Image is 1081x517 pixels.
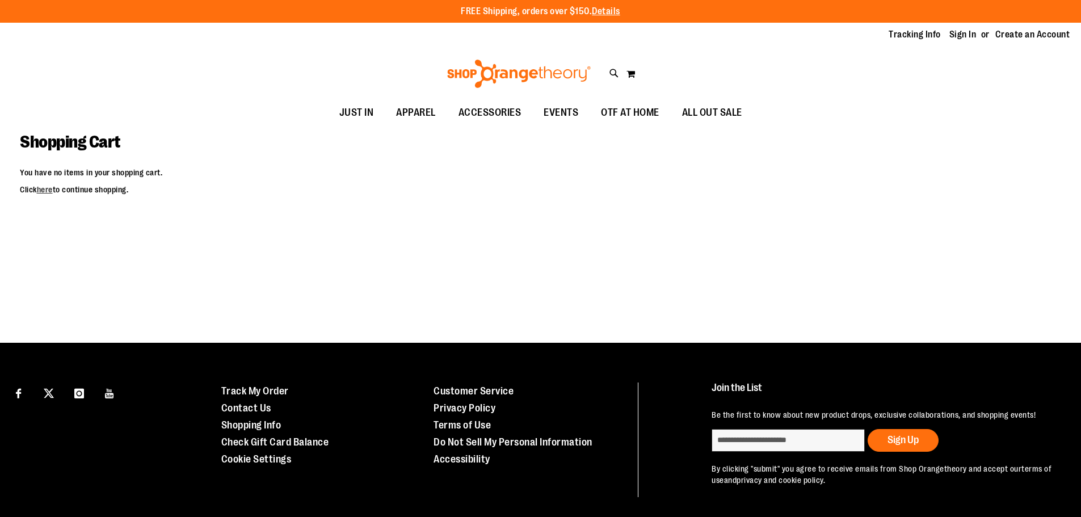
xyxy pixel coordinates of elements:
span: ACCESSORIES [459,100,521,125]
a: Terms of Use [434,419,491,431]
span: OTF AT HOME [601,100,659,125]
a: Visit our Facebook page [9,383,28,402]
h4: Join the List [712,383,1055,403]
a: Customer Service [434,385,514,397]
a: Details [592,6,620,16]
span: Shopping Cart [20,132,120,152]
a: Track My Order [221,385,289,397]
a: Sign In [949,28,977,41]
a: Tracking Info [889,28,941,41]
a: Cookie Settings [221,453,292,465]
p: Be the first to know about new product drops, exclusive collaborations, and shopping events! [712,409,1055,421]
button: Sign Up [868,429,939,452]
p: You have no items in your shopping cart. [20,167,1061,178]
a: Create an Account [995,28,1070,41]
p: Click to continue shopping. [20,184,1061,195]
p: FREE Shipping, orders over $150. [461,5,620,18]
a: Check Gift Card Balance [221,436,329,448]
a: terms of use [712,464,1051,485]
img: Shop Orangetheory [445,60,592,88]
input: enter email [712,429,865,452]
img: Twitter [44,388,54,398]
a: privacy and cookie policy. [737,476,825,485]
p: By clicking "submit" you agree to receive emails from Shop Orangetheory and accept our and [712,463,1055,486]
span: Sign Up [887,434,919,445]
span: ALL OUT SALE [682,100,742,125]
span: JUST IN [339,100,374,125]
span: APPAREL [396,100,436,125]
a: Privacy Policy [434,402,495,414]
a: Accessibility [434,453,490,465]
a: Contact Us [221,402,271,414]
a: Shopping Info [221,419,281,431]
a: Visit our Instagram page [69,383,89,402]
a: Visit our X page [39,383,59,402]
a: Do Not Sell My Personal Information [434,436,592,448]
span: EVENTS [544,100,578,125]
a: here [37,185,53,194]
a: Visit our Youtube page [100,383,120,402]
